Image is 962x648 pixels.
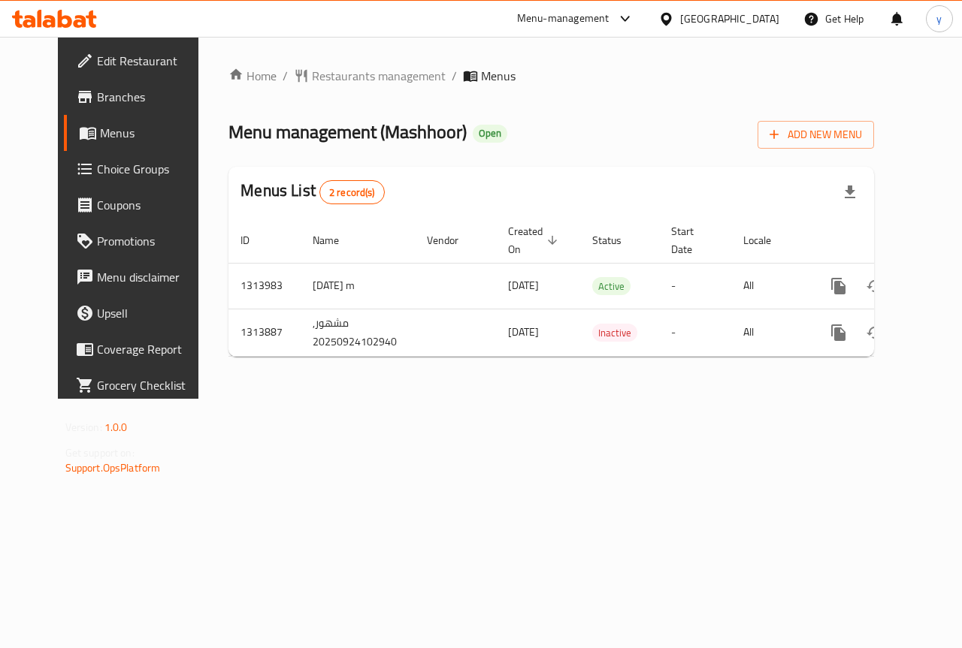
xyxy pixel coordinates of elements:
td: 1313887 [228,309,301,356]
a: Choice Groups [64,151,219,187]
span: Restaurants management [312,67,446,85]
h2: Menus List [240,179,384,204]
span: Locale [743,231,791,249]
td: [DATE] m [301,263,415,309]
button: Change Status [857,268,893,304]
span: Add New Menu [770,125,862,144]
span: ID [240,231,269,249]
button: Add New Menu [758,121,874,149]
span: Active [592,278,631,295]
td: - [659,263,731,309]
span: Start Date [671,222,713,258]
td: All [731,263,809,309]
span: 1.0.0 [104,417,128,437]
a: Home [228,67,277,85]
span: Choice Groups [97,160,207,178]
li: / [452,67,457,85]
span: Upsell [97,304,207,322]
a: Coupons [64,187,219,223]
nav: breadcrumb [228,67,874,85]
a: Menu disclaimer [64,259,219,295]
a: Upsell [64,295,219,331]
span: Menu disclaimer [97,268,207,286]
div: Export file [832,174,868,210]
span: Menus [100,124,207,142]
span: Menu management ( Mashhoor ) [228,115,467,149]
a: Promotions [64,223,219,259]
span: Name [313,231,358,249]
span: Menus [481,67,516,85]
div: Total records count [319,180,385,204]
span: [DATE] [508,322,539,342]
div: [GEOGRAPHIC_DATA] [680,11,779,27]
td: - [659,309,731,356]
a: Branches [64,79,219,115]
div: Active [592,277,631,295]
span: Edit Restaurant [97,52,207,70]
span: 2 record(s) [320,185,384,200]
span: Coupons [97,196,207,214]
a: Coverage Report [64,331,219,367]
button: more [821,268,857,304]
td: 1313983 [228,263,301,309]
li: / [283,67,288,85]
button: Change Status [857,315,893,351]
span: Inactive [592,324,637,342]
span: Status [592,231,641,249]
span: [DATE] [508,276,539,295]
div: Inactive [592,324,637,342]
span: y [936,11,942,27]
a: Edit Restaurant [64,43,219,79]
td: All [731,309,809,356]
a: Support.OpsPlatform [65,458,161,478]
span: Version: [65,417,102,437]
span: Created On [508,222,562,258]
a: Grocery Checklist [64,367,219,403]
div: Menu-management [517,10,610,28]
span: Grocery Checklist [97,376,207,394]
span: Coverage Report [97,340,207,358]
a: Menus [64,115,219,151]
span: Get support on: [65,443,135,463]
button: more [821,315,857,351]
span: Promotions [97,232,207,250]
div: Open [473,125,507,143]
a: Restaurants management [294,67,446,85]
td: مشهور, 20250924102940 [301,309,415,356]
span: Open [473,127,507,140]
span: Branches [97,88,207,106]
span: Vendor [427,231,478,249]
